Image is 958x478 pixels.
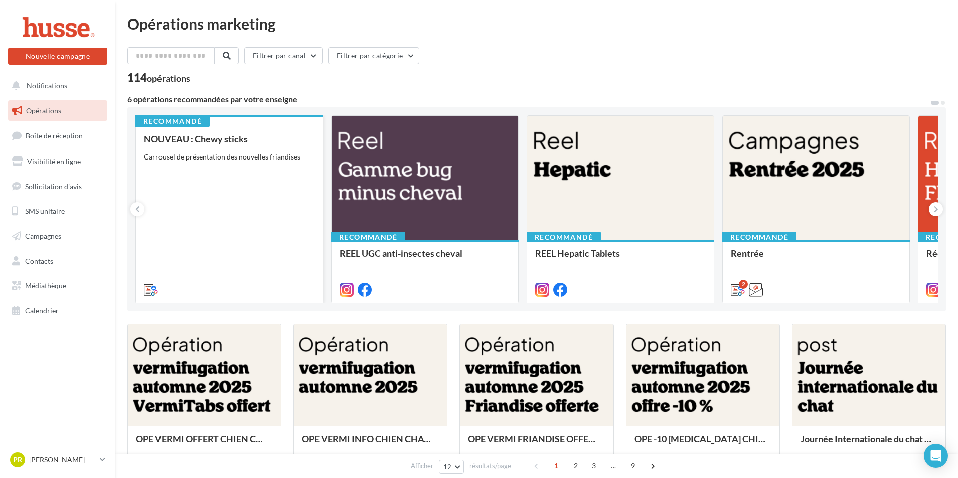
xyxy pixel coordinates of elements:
div: OPE VERMI FRIANDISE OFFERTE CHIEN CHAT AUTOMNE [468,434,605,454]
span: 3 [586,458,602,474]
span: Médiathèque [25,281,66,290]
span: ... [605,458,621,474]
a: Sollicitation d'avis [6,176,109,197]
span: 2 [568,458,584,474]
button: Nouvelle campagne [8,48,107,65]
span: Afficher [411,461,433,471]
span: résultats/page [469,461,511,471]
div: REEL Hepatic Tablets [535,248,706,268]
a: PR [PERSON_NAME] [8,450,107,469]
div: OPE VERMI INFO CHIEN CHAT AUTOMNE [302,434,439,454]
div: Rentrée [731,248,901,268]
button: Notifications [6,75,105,96]
div: 2 [739,280,748,289]
span: Contacts [25,257,53,265]
span: Sollicitation d'avis [25,182,82,190]
a: SMS unitaire [6,201,109,222]
div: Recommandé [527,232,601,243]
span: Boîte de réception [26,131,83,140]
span: Notifications [27,81,67,90]
div: Recommandé [331,232,405,243]
span: PR [13,455,22,465]
div: Recommandé [135,116,210,127]
span: 12 [443,463,452,471]
div: REEL UGC anti-insectes cheval [340,248,510,268]
a: Opérations [6,100,109,121]
div: Carrousel de présentation des nouvelles friandises [144,152,314,162]
a: Médiathèque [6,275,109,296]
div: NOUVEAU : Chewy sticks [144,134,314,144]
button: 12 [439,460,464,474]
span: Opérations [26,106,61,115]
div: Open Intercom Messenger [924,444,948,468]
span: Calendrier [25,306,59,315]
div: opérations [147,74,190,83]
a: Visibilité en ligne [6,151,109,172]
p: [PERSON_NAME] [29,455,96,465]
a: Calendrier [6,300,109,322]
span: Campagnes [25,232,61,240]
button: Filtrer par canal [244,47,323,64]
div: Opérations marketing [127,16,946,31]
div: 114 [127,72,190,83]
button: Filtrer par catégorie [328,47,419,64]
span: 1 [548,458,564,474]
span: SMS unitaire [25,207,65,215]
a: Contacts [6,251,109,272]
a: Campagnes [6,226,109,247]
div: OPE VERMI OFFERT CHIEN CHAT AUTOMNE [136,434,273,454]
div: Journée Internationale du chat roux [801,434,937,454]
div: 6 opérations recommandées par votre enseigne [127,95,930,103]
div: Recommandé [722,232,796,243]
span: 9 [625,458,641,474]
a: Boîte de réception [6,125,109,146]
span: Visibilité en ligne [27,157,81,166]
div: OPE -10 [MEDICAL_DATA] CHIEN CHAT AUTOMNE [634,434,771,454]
